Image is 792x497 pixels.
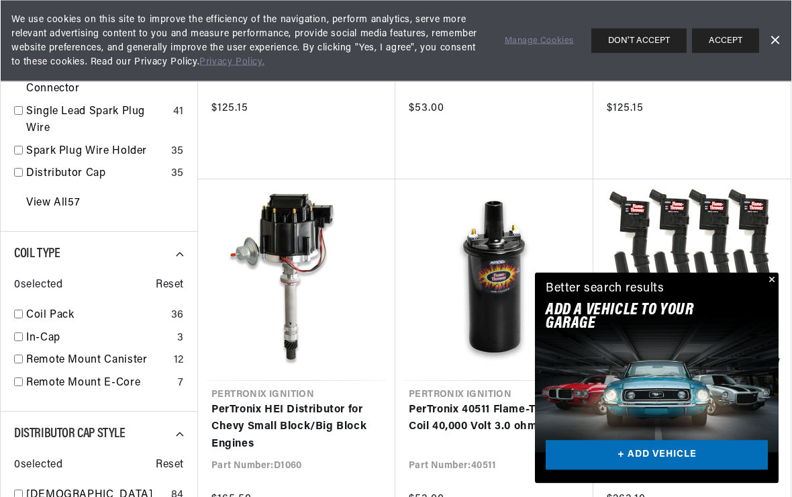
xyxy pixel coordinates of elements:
div: Payment, Pricing, and Promotions [13,315,255,328]
a: PerTronix 40511 Flame-Thrower Coil 40,000 Volt 3.0 ohm Black [409,402,580,437]
a: FAQ [13,114,255,135]
button: Close [762,273,779,289]
div: 35 [171,166,184,183]
a: Distributor Cap [26,166,166,183]
a: PerTronix HEI Distributor for Chevy Small Block/Big Block Engines [211,402,382,454]
button: DON'T ACCEPT [591,29,687,53]
div: Better search results [546,279,664,299]
h2: Add A VEHICLE to your garage [546,304,734,331]
span: 0 selected [14,277,62,295]
div: 35 [171,144,184,161]
div: Ignition Products [13,93,255,106]
div: Shipping [13,204,255,217]
button: Contact Us [13,359,255,383]
div: 3 [177,330,184,348]
a: FAQs [13,170,255,191]
span: Reset [156,457,184,475]
a: Privacy Policy. [199,57,264,67]
a: Spark Plug Wire Holder [26,144,166,161]
div: 7 [178,375,184,393]
div: Orders [13,259,255,272]
a: Payment, Pricing, and Promotions FAQ [13,336,255,357]
div: 12 [174,353,184,370]
a: Dismiss Banner [764,31,785,51]
a: Remote Mount Canister [26,353,168,370]
a: Manage Cookies [505,34,574,48]
a: POWERED BY ENCHANT [185,387,258,400]
span: 0 selected [14,457,62,475]
span: We use cookies on this site to improve the efficiency of the navigation, perform analytics, serve... [11,13,486,69]
a: Orders FAQ [13,280,255,301]
a: Remote Mount E-Core [26,375,172,393]
div: 41 [173,104,184,122]
a: Shipping FAQs [13,225,255,246]
a: Single Lead Spark Plug Wire [26,104,168,138]
div: 36 [171,308,184,325]
a: Coil Pack [26,308,166,325]
button: ACCEPT [692,29,759,53]
div: JBA Performance Exhaust [13,148,255,161]
span: Reset [156,277,184,295]
a: + ADD VEHICLE [546,441,768,471]
a: In-Cap [26,330,172,348]
span: Coil Type [14,248,60,261]
a: View All 57 [26,195,80,213]
span: Distributor Cap Style [14,428,126,441]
